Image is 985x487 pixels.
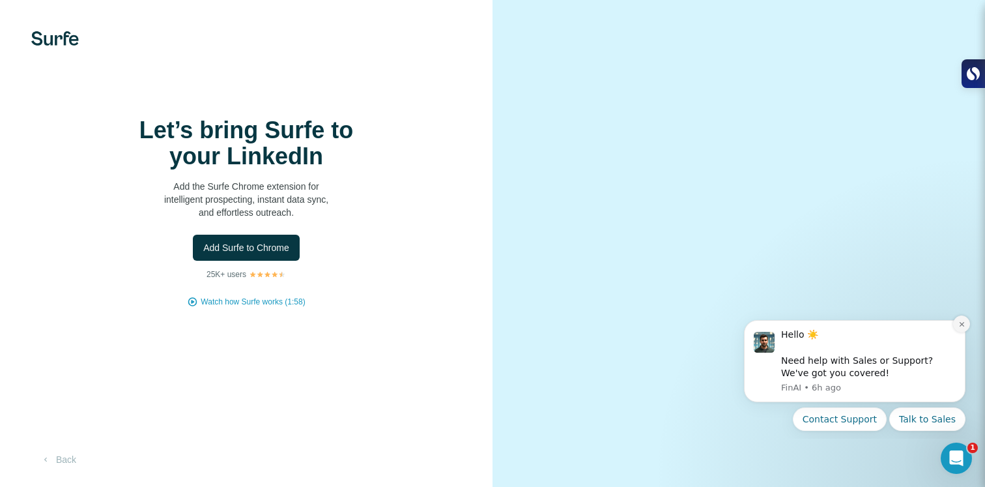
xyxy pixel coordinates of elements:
iframe: Intercom notifications message [724,308,985,439]
p: 25K+ users [207,269,246,280]
p: Message from FinAI, sent 6h ago [57,74,231,85]
div: Hello ☀️ ​ Need help with Sales or Support? We've got you covered! [57,20,231,71]
div: Message content [57,20,231,71]
img: Profile image for FinAI [29,23,50,44]
button: Quick reply: Contact Support [68,99,162,123]
p: Add the Surfe Chrome extension for intelligent prospecting, instant data sync, and effortless out... [116,180,377,219]
button: Back [31,448,85,471]
h1: Let’s bring Surfe to your LinkedIn [116,117,377,170]
iframe: Intercom live chat [941,443,972,474]
img: Rating Stars [249,271,286,278]
div: Quick reply options [20,99,241,123]
button: Dismiss notification [229,7,246,24]
button: Add Surfe to Chrome [193,235,300,261]
img: Surfe's logo [31,31,79,46]
span: Add Surfe to Chrome [203,241,289,254]
span: 1 [967,443,978,453]
button: Quick reply: Talk to Sales [165,99,241,123]
button: Watch how Surfe works (1:58) [201,296,305,308]
div: message notification from FinAI, 6h ago. Hello ☀️ ​ Need help with Sales or Support? We've got yo... [20,12,241,94]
